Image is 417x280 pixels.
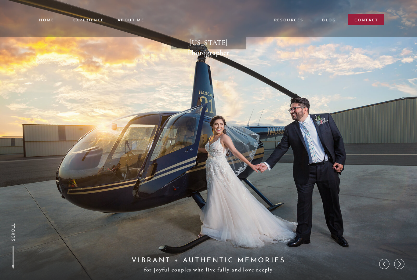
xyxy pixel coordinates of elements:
h2: VIBRANT + Authentic Memories [125,255,292,264]
a: ABOUT ME [117,17,144,22]
a: Home [39,17,54,23]
a: SCROLL [10,223,16,241]
a: contact [354,17,378,26]
a: experience [73,17,103,22]
a: resources [274,17,304,24]
h1: [US_STATE] Photographer [175,37,242,48]
a: blog [322,17,336,24]
h3: for joyful couples who live fully and love deeply [143,264,274,274]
